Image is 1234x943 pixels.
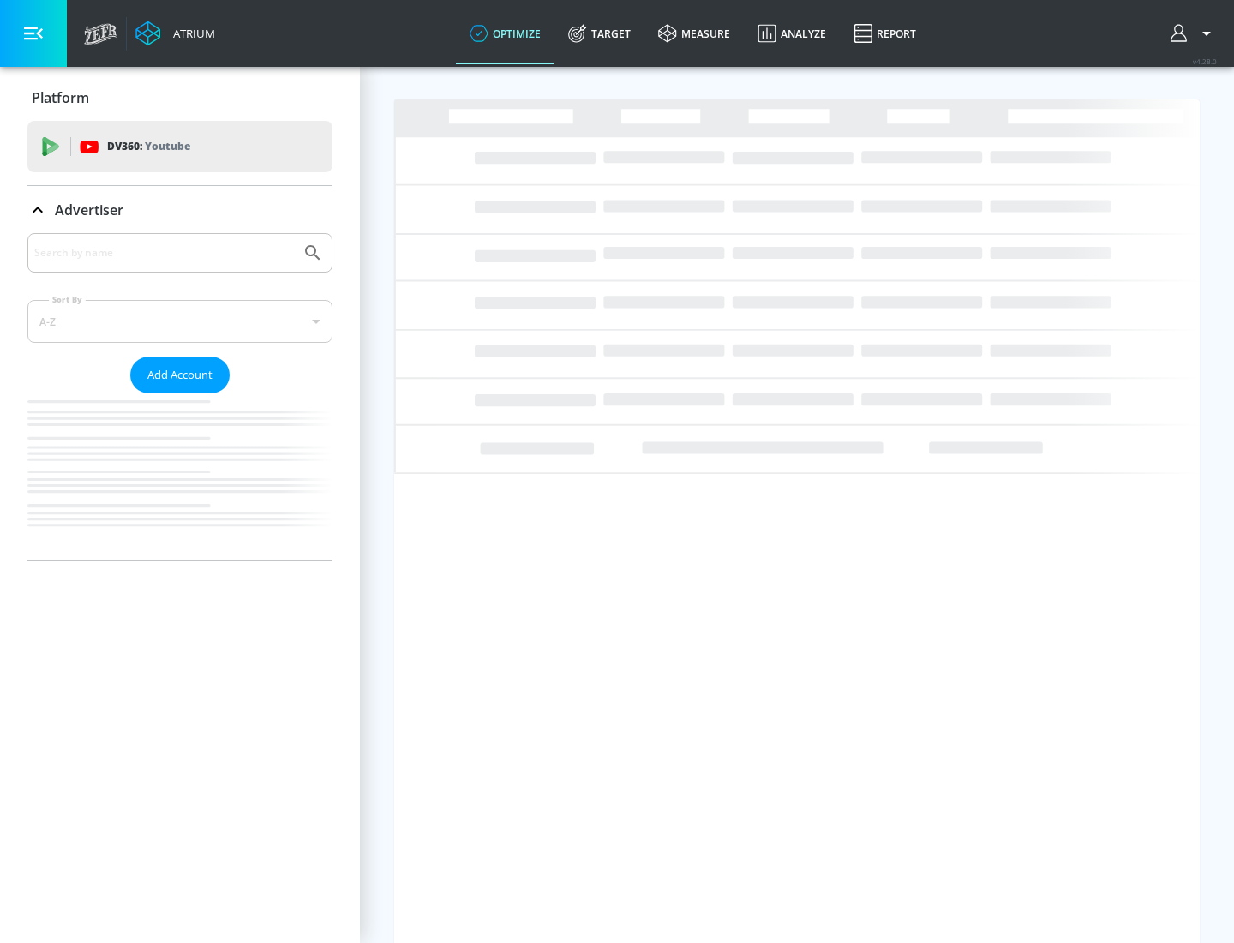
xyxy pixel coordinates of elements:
[27,121,332,172] div: DV360: Youtube
[27,300,332,343] div: A-Z
[840,3,930,64] a: Report
[32,88,89,107] p: Platform
[1193,57,1217,66] span: v 4.28.0
[107,137,190,156] p: DV360:
[130,357,230,393] button: Add Account
[55,201,123,219] p: Advertiser
[166,26,215,41] div: Atrium
[135,21,215,46] a: Atrium
[27,74,332,122] div: Platform
[27,393,332,560] nav: list of Advertiser
[147,365,213,385] span: Add Account
[27,186,332,234] div: Advertiser
[744,3,840,64] a: Analyze
[145,137,190,155] p: Youtube
[554,3,644,64] a: Target
[34,242,294,264] input: Search by name
[456,3,554,64] a: optimize
[644,3,744,64] a: measure
[27,233,332,560] div: Advertiser
[49,294,86,305] label: Sort By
